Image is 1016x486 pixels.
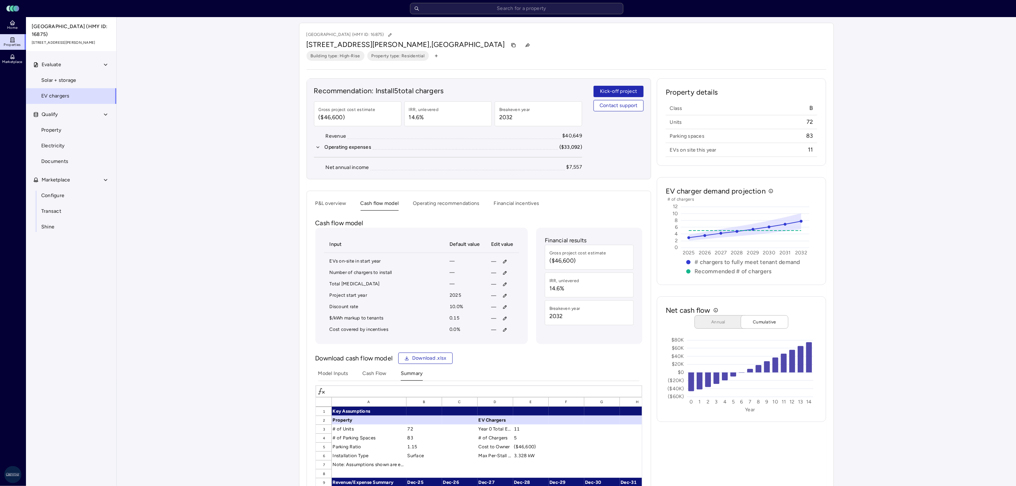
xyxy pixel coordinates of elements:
[675,224,678,230] text: 6
[675,245,678,251] text: 0
[324,290,444,301] td: Project start year
[594,100,644,111] button: Contact support
[745,407,755,413] text: Year
[513,433,549,442] div: 5
[444,324,485,336] td: 0.0%
[406,442,442,451] div: 1.15
[316,433,332,442] div: 4
[316,424,332,433] div: 3
[367,51,429,61] button: Property type: Residential
[41,76,76,84] span: Solar + storage
[332,442,406,451] div: Parking Ratio
[666,186,766,196] h2: EV charger demand projection
[491,292,496,300] span: —
[325,143,372,151] div: Operating expenses
[757,399,760,405] text: 8
[26,88,117,104] a: EV chargers
[698,399,701,405] text: 1
[319,113,376,122] span: ($46,600)
[763,250,775,256] text: 2030
[332,424,406,433] div: # of Units
[307,30,395,39] p: [GEOGRAPHIC_DATA] (HMY ID: 16875)
[324,301,444,313] td: Discount rate
[318,370,349,381] button: Model Inputs
[668,394,684,400] text: ($60K)
[766,399,768,405] text: 9
[499,113,530,122] span: 2032
[42,61,61,69] span: Evaluate
[732,399,735,405] text: 5
[499,106,530,113] div: Breakeven year
[26,154,117,169] a: Documents
[478,424,513,433] div: Year 0 Total EVs
[314,86,583,96] h2: Recommendation: Install 5 total chargers
[41,158,68,165] span: Documents
[749,399,751,405] text: 7
[668,377,684,384] text: ($20K)
[494,200,539,211] button: Financial incentives
[311,52,360,59] span: Building type: High-Rise
[332,416,406,424] div: Property
[316,407,332,416] div: 1
[740,399,743,405] text: 6
[444,290,485,301] td: 2025
[715,250,727,256] text: 2027
[332,460,406,469] div: Note: Assumptions shown are editable in Model Inputs only
[491,258,496,265] span: —
[566,163,583,171] div: $7,557
[600,102,638,110] span: Contact support
[406,397,442,407] div: B
[26,204,117,219] a: Transact
[559,143,582,151] div: ($33,092)
[41,126,61,134] span: Property
[409,106,439,113] div: IRR, unlevered
[372,52,425,59] span: Property type: Residential
[26,57,117,73] button: Evaluate
[319,106,376,113] div: Gross project cost estimate
[701,318,736,326] span: Annual
[672,211,678,217] text: 10
[315,354,393,363] p: Download cash flow model
[444,313,485,324] td: 0.15
[707,399,709,405] text: 2
[675,231,678,237] text: 4
[513,451,549,460] div: 3.328 kW
[678,369,684,375] text: $0
[363,370,387,381] button: Cash Flow
[620,397,655,407] div: H
[325,164,369,171] div: Net annual income
[513,442,549,451] div: ($46,600)
[307,51,365,61] button: Building type: High-Rise
[41,92,70,100] span: EV chargers
[316,460,332,469] div: 7
[32,40,111,46] span: [STREET_ADDRESS][PERSON_NAME]
[675,217,678,223] text: 8
[478,397,513,407] div: D
[444,279,485,290] td: —
[683,250,695,256] text: 2025
[412,354,447,362] span: Download .xlsx
[41,207,61,215] span: Transact
[332,433,406,442] div: # of Parking Spaces
[324,267,444,279] td: Number of chargers to install
[715,399,718,405] text: 3
[491,303,496,311] span: —
[549,312,580,321] span: 2032
[431,40,505,49] span: [GEOGRAPHIC_DATA]
[398,353,453,364] button: Download .xlsx
[491,280,496,288] span: —
[444,267,485,279] td: —
[545,236,634,245] p: Financial results
[410,3,623,14] input: Search for a property
[26,138,117,154] a: Electricity
[314,143,583,151] button: Operating expenses($33,092)
[695,259,800,266] text: # chargers to fully meet tenant demand
[442,397,478,407] div: C
[26,73,117,88] a: Solar + storage
[307,40,432,49] span: [STREET_ADDRESS][PERSON_NAME],
[549,284,579,293] span: 14.6%
[673,204,678,210] text: 12
[808,146,813,154] span: 11
[4,43,21,47] span: Properties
